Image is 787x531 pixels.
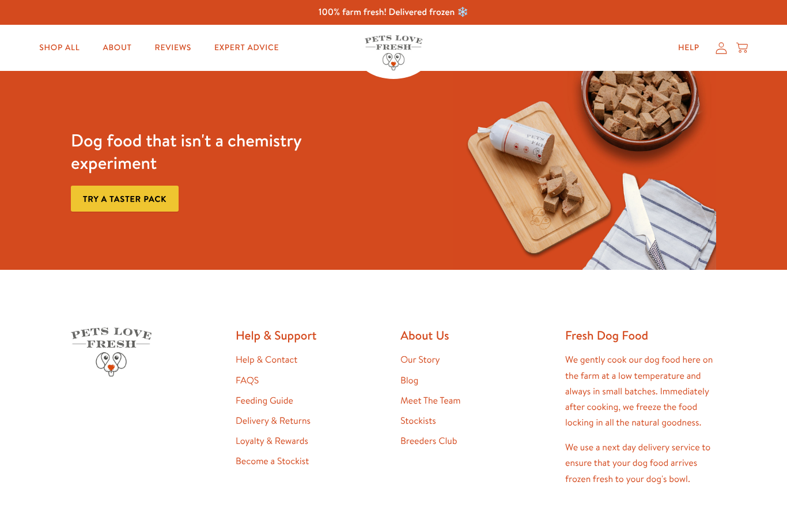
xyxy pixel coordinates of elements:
[400,415,436,427] a: Stockists
[236,327,387,343] h2: Help & Support
[236,394,293,407] a: Feeding Guide
[236,374,259,387] a: FAQS
[71,129,334,174] h3: Dog food that isn't a chemistry experiment
[236,455,309,468] a: Become a Stockist
[400,353,440,366] a: Our Story
[400,327,551,343] h2: About Us
[71,186,179,212] a: Try a taster pack
[565,352,716,431] p: We gently cook our dog food here on the farm at a low temperature and always in small batches. Im...
[669,36,709,59] a: Help
[30,36,89,59] a: Shop All
[236,415,311,427] a: Delivery & Returns
[146,36,200,59] a: Reviews
[236,353,297,366] a: Help & Contact
[453,71,716,270] img: Fussy
[365,35,422,70] img: Pets Love Fresh
[565,440,716,487] p: We use a next day delivery service to ensure that your dog food arrives frozen fresh to your dog'...
[400,374,418,387] a: Blog
[565,327,716,343] h2: Fresh Dog Food
[93,36,141,59] a: About
[71,327,152,376] img: Pets Love Fresh
[236,435,308,447] a: Loyalty & Rewards
[400,394,460,407] a: Meet The Team
[205,36,288,59] a: Expert Advice
[400,435,457,447] a: Breeders Club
